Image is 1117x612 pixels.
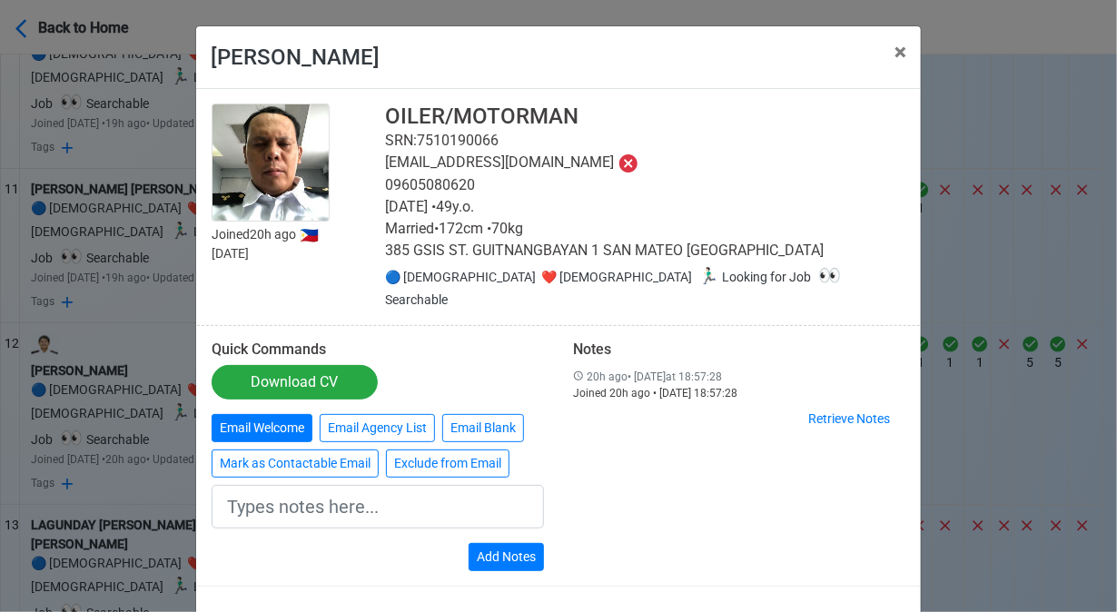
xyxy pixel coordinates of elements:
p: 385 GSIS ST. GUITNANGBAYAN 1 SAN MATEO [GEOGRAPHIC_DATA] [385,240,905,262]
button: Retrieve Notes [800,405,898,433]
h6: Notes [573,341,905,358]
div: 20h ago • [DATE] at 18:57:28 [573,369,905,385]
p: SRN: 7510190066 [385,130,905,152]
span: 🇵🇭 [300,228,319,243]
p: 09605080620 [385,174,905,196]
span: 🏃🏻‍♂️ [698,266,718,285]
p: [EMAIL_ADDRESS][DOMAIN_NAME] [385,152,905,174]
h4: OILER/MOTORMAN [385,104,905,130]
p: Married • 172 cm • 70 kg [385,218,905,240]
span: gender [385,270,845,307]
button: Mark as Contactable Email [212,449,379,478]
p: Joined 20h ago [212,225,385,244]
div: Joined 20h ago • [DATE] 18:57:28 [573,385,905,401]
button: Email Welcome [212,414,312,442]
p: [DATE] [212,244,385,263]
button: Email Blank [442,414,524,442]
span: 👀 [818,264,841,286]
button: Add Notes [469,543,544,571]
button: Email Agency List [320,414,435,442]
span: × [895,39,906,64]
span: [PERSON_NAME] [211,44,380,70]
a: Download CV [212,365,378,400]
input: Types notes here... [212,485,544,528]
p: [DATE] • 49 y.o. [385,196,905,218]
span: Searchable [385,270,845,307]
h6: Quick Commands [212,341,544,358]
span: Looking for Job [695,270,811,284]
button: Exclude from Email [386,449,509,478]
